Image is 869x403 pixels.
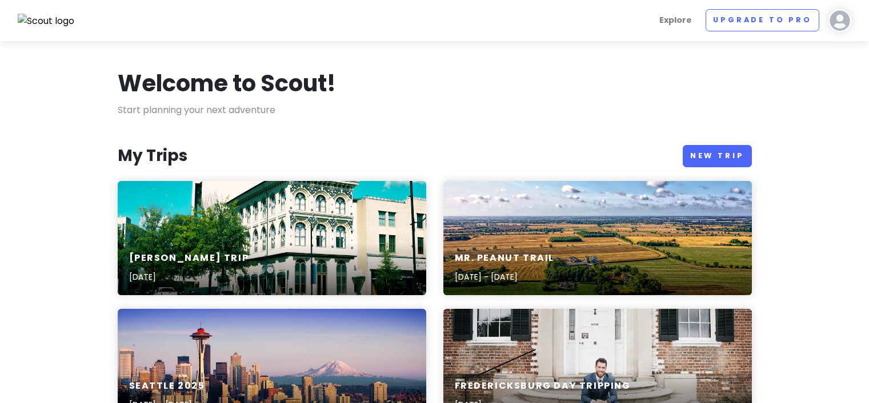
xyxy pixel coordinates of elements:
h6: Fredericksburg Day Tripping [455,380,631,392]
p: [DATE] [129,271,249,283]
a: Upgrade to Pro [706,9,819,31]
h6: Mr. Peanut Trail [455,252,555,264]
p: Start planning your next adventure [118,103,752,118]
h6: [PERSON_NAME] Trip [129,252,249,264]
a: Explore [655,9,696,31]
img: Scout logo [18,14,75,29]
h3: My Trips [118,146,187,166]
a: A large white building sitting on the corner of a street[PERSON_NAME] Trip[DATE] [118,181,426,295]
h6: Seattle 2025 [129,380,205,392]
p: [DATE] - [DATE] [455,271,555,283]
img: User profile [828,9,851,32]
a: brown and green fields under cloudy sky during daytimeMr. Peanut Trail[DATE] - [DATE] [443,181,752,295]
h1: Welcome to Scout! [118,68,336,98]
a: New Trip [683,145,752,167]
